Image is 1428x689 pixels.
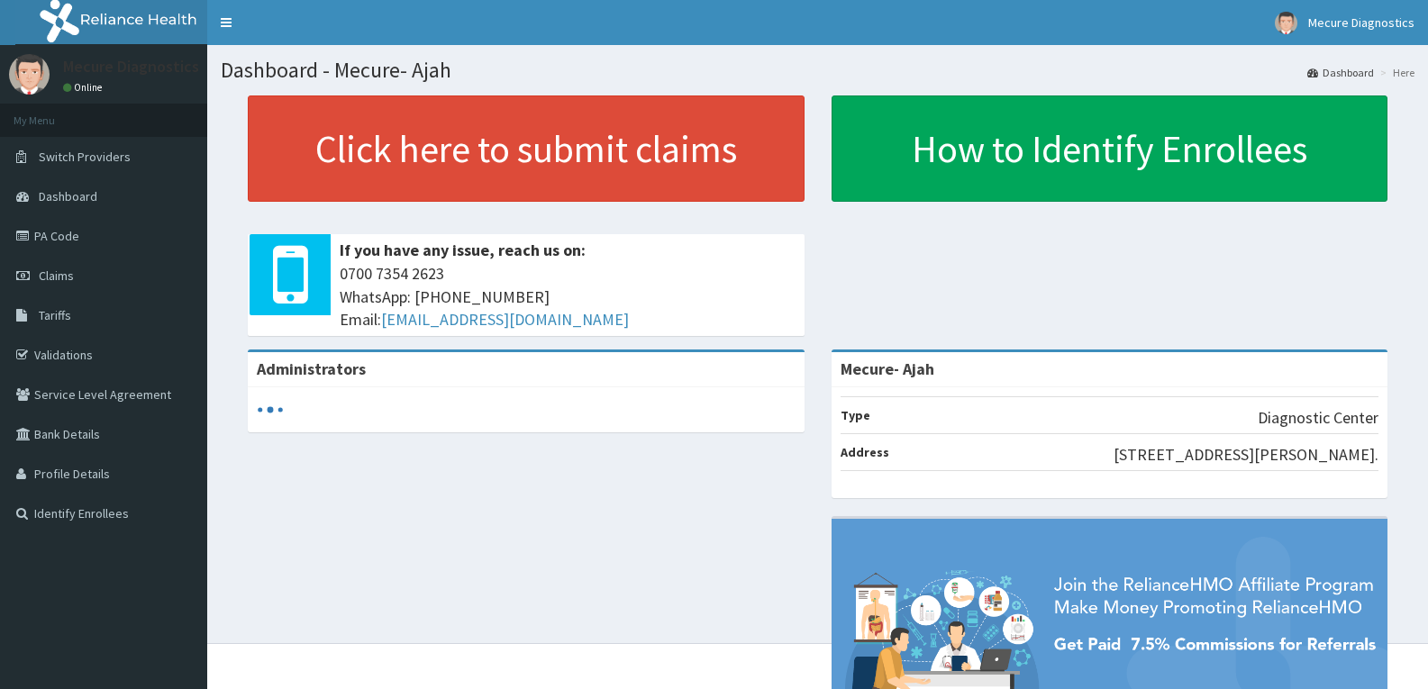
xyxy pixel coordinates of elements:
[1258,406,1378,430] p: Diagnostic Center
[63,59,199,75] p: Mecure Diagnostics
[340,240,586,260] b: If you have any issue, reach us on:
[248,95,805,202] a: Click here to submit claims
[381,309,629,330] a: [EMAIL_ADDRESS][DOMAIN_NAME]
[9,54,50,95] img: User Image
[841,444,889,460] b: Address
[257,358,366,379] b: Administrators
[841,407,870,423] b: Type
[1114,443,1378,467] p: [STREET_ADDRESS][PERSON_NAME].
[841,358,934,379] strong: Mecure- Ajah
[1307,65,1374,80] a: Dashboard
[832,95,1388,202] a: How to Identify Enrollees
[221,59,1414,82] h1: Dashboard - Mecure- Ajah
[63,81,106,94] a: Online
[39,267,74,284] span: Claims
[257,396,284,423] svg: audio-loading
[39,188,97,204] span: Dashboard
[39,149,131,165] span: Switch Providers
[340,262,796,331] span: 0700 7354 2623 WhatsApp: [PHONE_NUMBER] Email:
[39,307,71,323] span: Tariffs
[1308,14,1414,31] span: Mecure Diagnostics
[1275,12,1297,34] img: User Image
[1376,65,1414,80] li: Here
